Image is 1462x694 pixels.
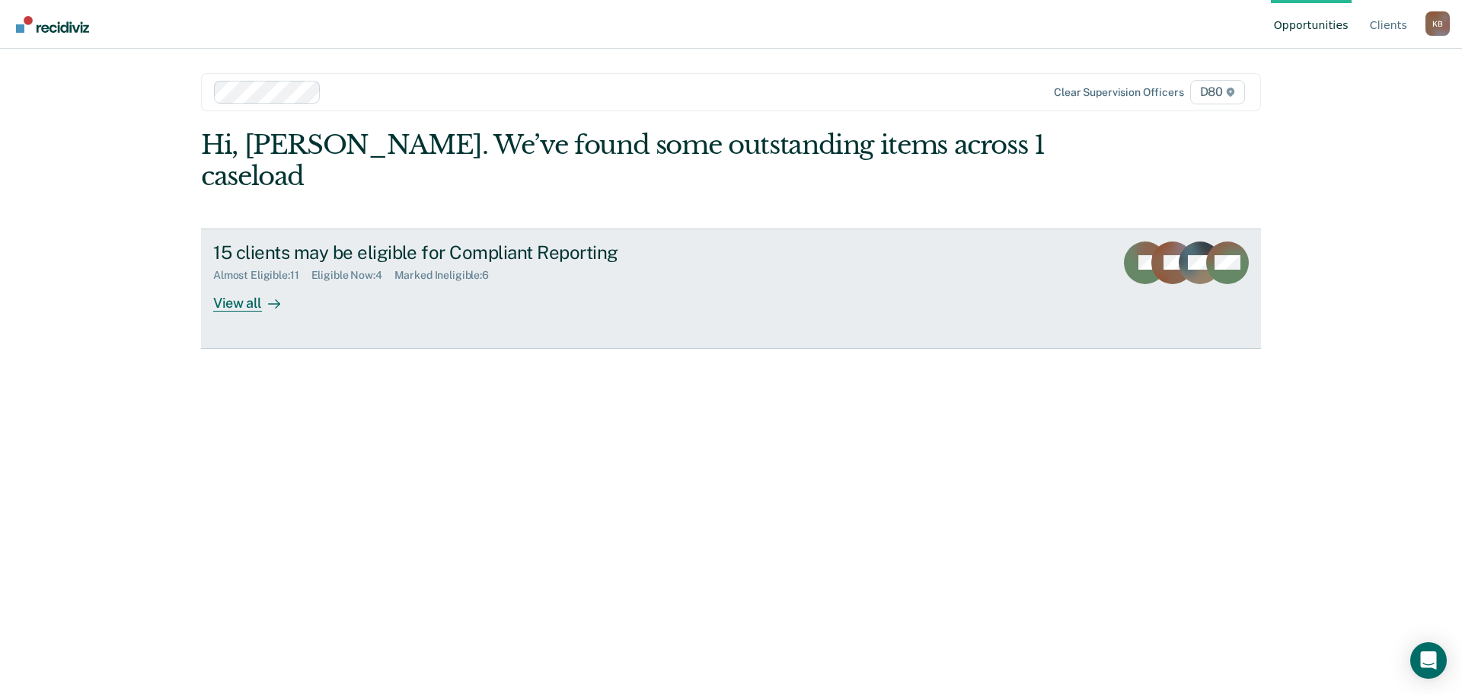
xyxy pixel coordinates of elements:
[213,241,748,264] div: 15 clients may be eligible for Compliant Reporting
[394,269,501,282] div: Marked Ineligible : 6
[1054,86,1183,99] div: Clear supervision officers
[1410,642,1447,679] div: Open Intercom Messenger
[311,269,394,282] div: Eligible Now : 4
[201,229,1261,349] a: 15 clients may be eligible for Compliant ReportingAlmost Eligible:11Eligible Now:4Marked Ineligib...
[213,282,298,312] div: View all
[201,130,1049,192] div: Hi, [PERSON_NAME]. We’ve found some outstanding items across 1 caseload
[1425,11,1450,36] button: Profile dropdown button
[1425,11,1450,36] div: K B
[16,16,89,33] img: Recidiviz
[213,269,311,282] div: Almost Eligible : 11
[1190,80,1245,104] span: D80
